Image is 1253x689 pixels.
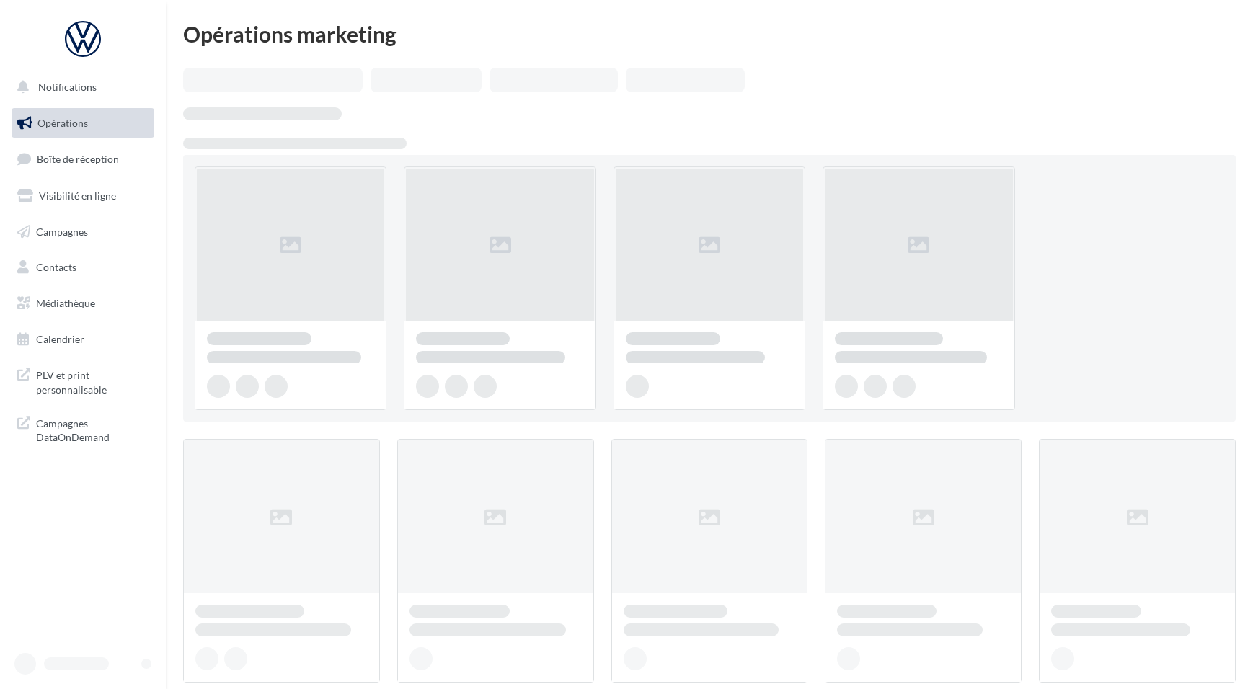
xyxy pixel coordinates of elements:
[9,72,151,102] button: Notifications
[36,365,149,396] span: PLV et print personnalisable
[37,117,88,129] span: Opérations
[36,297,95,309] span: Médiathèque
[9,252,157,283] a: Contacts
[9,408,157,450] a: Campagnes DataOnDemand
[36,261,76,273] span: Contacts
[36,414,149,445] span: Campagnes DataOnDemand
[9,288,157,319] a: Médiathèque
[9,143,157,174] a: Boîte de réception
[36,333,84,345] span: Calendrier
[183,23,1236,45] div: Opérations marketing
[9,217,157,247] a: Campagnes
[38,81,97,93] span: Notifications
[9,324,157,355] a: Calendrier
[36,225,88,237] span: Campagnes
[39,190,116,202] span: Visibilité en ligne
[9,360,157,402] a: PLV et print personnalisable
[9,108,157,138] a: Opérations
[37,153,119,165] span: Boîte de réception
[9,181,157,211] a: Visibilité en ligne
